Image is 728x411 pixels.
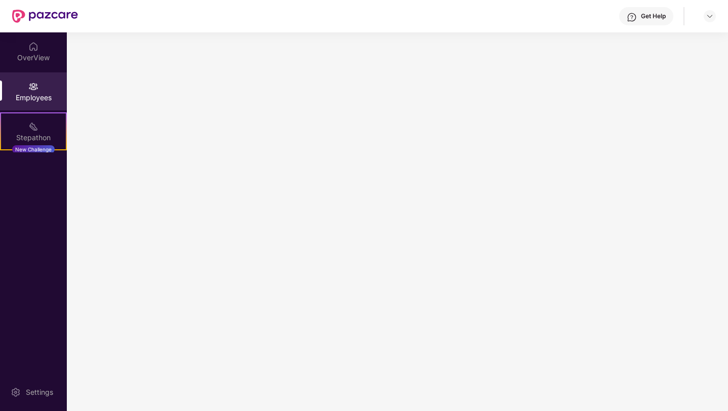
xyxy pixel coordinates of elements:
div: Settings [23,387,56,397]
div: Stepathon [1,133,66,143]
div: Get Help [641,12,666,20]
img: svg+xml;base64,PHN2ZyBpZD0iRW1wbG95ZWVzIiB4bWxucz0iaHR0cDovL3d3dy53My5vcmcvMjAwMC9zdmciIHdpZHRoPS... [28,81,38,92]
img: New Pazcare Logo [12,10,78,23]
div: New Challenge [12,145,55,153]
img: svg+xml;base64,PHN2ZyBpZD0iU2V0dGluZy0yMHgyMCIgeG1sbnM9Imh0dHA6Ly93d3cudzMub3JnLzIwMDAvc3ZnIiB3aW... [11,387,21,397]
img: svg+xml;base64,PHN2ZyBpZD0iRHJvcGRvd24tMzJ4MzIiIHhtbG5zPSJodHRwOi8vd3d3LnczLm9yZy8yMDAwL3N2ZyIgd2... [706,12,714,20]
img: svg+xml;base64,PHN2ZyBpZD0iSG9tZSIgeG1sbnM9Imh0dHA6Ly93d3cudzMub3JnLzIwMDAvc3ZnIiB3aWR0aD0iMjAiIG... [28,42,38,52]
img: svg+xml;base64,PHN2ZyBpZD0iSGVscC0zMngzMiIgeG1sbnM9Imh0dHA6Ly93d3cudzMub3JnLzIwMDAvc3ZnIiB3aWR0aD... [627,12,637,22]
img: svg+xml;base64,PHN2ZyB4bWxucz0iaHR0cDovL3d3dy53My5vcmcvMjAwMC9zdmciIHdpZHRoPSIyMSIgaGVpZ2h0PSIyMC... [28,121,38,132]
